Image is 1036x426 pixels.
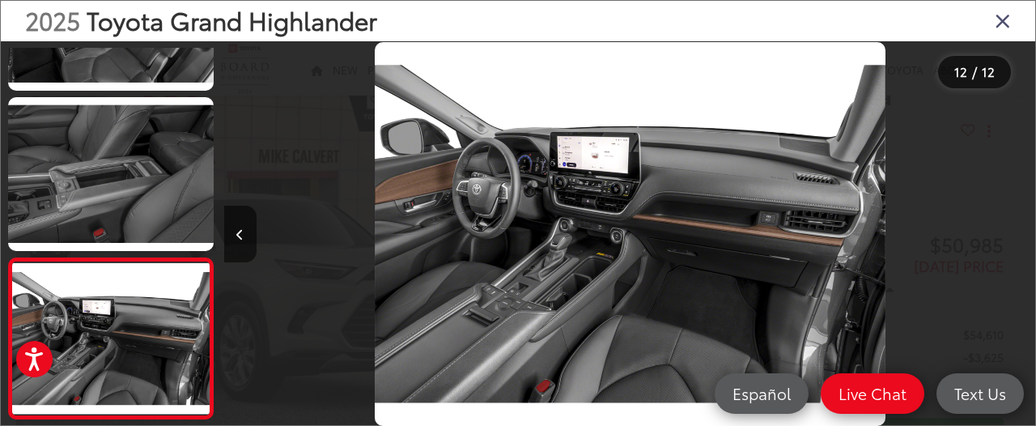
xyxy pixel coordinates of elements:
a: Text Us [936,373,1024,414]
img: 2025 Toyota Grand Highlander Limited [6,96,215,253]
span: 12 [954,62,967,80]
span: Text Us [946,383,1014,403]
span: Toyota Grand Highlander [87,2,377,37]
span: 12 [982,62,995,80]
img: 2025 Toyota Grand Highlander Limited [375,42,885,425]
a: Live Chat [821,373,924,414]
span: / [970,66,979,78]
a: Español [715,373,809,414]
img: 2025 Toyota Grand Highlander Limited [11,263,211,414]
div: 2025 Toyota Grand Highlander Limited 11 [224,42,1035,425]
button: Previous image [224,206,257,262]
span: 2025 [25,2,80,37]
i: Close gallery [995,10,1011,31]
span: Live Chat [830,383,915,403]
span: Español [724,383,799,403]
